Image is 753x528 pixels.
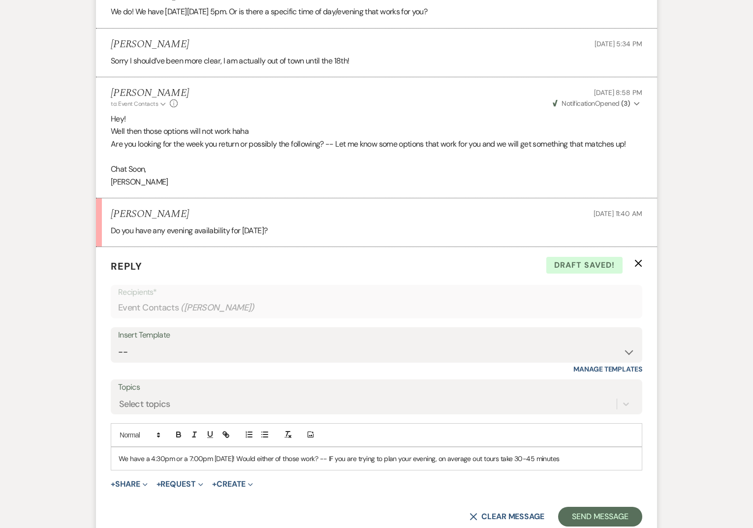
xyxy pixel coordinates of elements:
span: to: Event Contacts [111,100,158,108]
div: Event Contacts [118,298,635,317]
button: Request [157,480,203,488]
p: Do you have any evening availability for [DATE]? [111,224,642,237]
p: Well then those options will not work haha [111,125,642,138]
span: Draft saved! [546,257,623,274]
span: + [157,480,161,488]
p: Are you looking for the week you return or possibly the following? -- Let me know some options th... [111,138,642,151]
span: ( [PERSON_NAME] ) [181,301,254,314]
p: We have a 4:30pm or a 7:00pm [DATE]! Would either of those work? -- IF you are trying to plan you... [119,453,634,464]
button: Share [111,480,148,488]
span: Notification [562,99,595,108]
h5: [PERSON_NAME] [111,208,189,220]
span: + [111,480,115,488]
button: Create [212,480,253,488]
div: Select topics [119,397,170,410]
span: Reply [111,260,142,273]
button: NotificationOpened (3) [551,98,642,109]
p: Sorry I should’ve been more clear, I am actually out of town until the 18th! [111,55,642,67]
span: [DATE] 5:34 PM [595,39,642,48]
span: Opened [553,99,630,108]
span: [DATE] 11:40 AM [594,209,642,218]
h5: [PERSON_NAME] [111,87,189,99]
button: to: Event Contacts [111,99,167,108]
span: [DATE] 8:58 PM [594,88,642,97]
p: Recipients* [118,286,635,299]
a: Manage Templates [573,365,642,373]
div: Insert Template [118,328,635,342]
h5: [PERSON_NAME] [111,38,189,51]
p: Hey! [111,113,642,125]
span: + [212,480,217,488]
button: Send Message [558,507,642,527]
p: [PERSON_NAME] [111,176,642,188]
label: Topics [118,380,635,395]
button: Clear message [470,513,544,521]
p: Chat Soon, [111,163,642,176]
strong: ( 3 ) [621,99,630,108]
p: We do! We have [DATE][DATE] 5pm. Or is there a specific time of day/evening that works for you? [111,5,642,18]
